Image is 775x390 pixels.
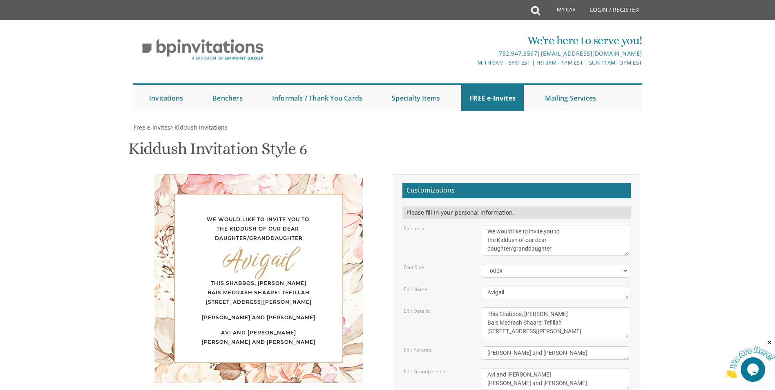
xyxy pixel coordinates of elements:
a: [EMAIL_ADDRESS][DOMAIN_NAME] [541,49,642,57]
a: My Cart [539,1,584,21]
a: Informals / Thank You Cards [264,85,371,111]
label: Font Size [404,264,424,271]
span: Free e-Invites [134,123,170,131]
label: Edit Details: [404,307,431,314]
textarea: We would like to invite you to the Kiddush of our dear daughter/granddaughter [483,225,629,256]
div: [PERSON_NAME] and [PERSON_NAME] [171,313,346,323]
div: This Shabbos, [PERSON_NAME] Bais Medrash Shaarei Tefillah [STREET_ADDRESS][PERSON_NAME] [171,279,346,307]
a: 732.947.3597 [499,49,537,57]
iframe: chat widget [724,339,775,378]
h2: Customizations [402,183,631,198]
img: BP Invitation Loft [133,33,273,67]
textarea: [PERSON_NAME] and [PERSON_NAME] [483,346,629,360]
textarea: Avigail [483,286,629,299]
div: Avigail [171,255,346,264]
a: Specialty Items [384,85,448,111]
textarea: Avi and [PERSON_NAME] [PERSON_NAME] and [PERSON_NAME] [483,368,629,390]
div: M-Th 9am - 5pm EST | Fri 9am - 1pm EST | Sun 11am - 3pm EST [303,58,642,67]
div: Please fill in your personal information. [402,206,631,219]
a: Invitations [141,85,191,111]
a: Mailing Services [537,85,604,111]
div: | [303,49,642,58]
div: We would like to invite you to the Kiddush of our dear daughter/granddaughter [171,215,346,243]
a: Kiddush Invitations [174,123,228,131]
label: Edit Parents: [404,346,432,353]
div: We're here to serve you! [303,32,642,49]
a: FREE e-Invites [461,85,524,111]
a: Free e-Invites [133,123,170,131]
label: Edit Name: [404,286,429,293]
label: Edit Grandparents: [404,368,447,375]
a: Benchers [204,85,251,111]
label: Edit Intro: [404,225,425,232]
textarea: This Shabbos, [PERSON_NAME] Bais Medrash Shaarei Tefillah [STREET_ADDRESS][PERSON_NAME] [483,307,629,338]
span: > [170,123,228,131]
div: Avi and [PERSON_NAME] [PERSON_NAME] and [PERSON_NAME] [171,328,346,347]
h1: Kiddush Invitation Style 6 [128,140,307,164]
